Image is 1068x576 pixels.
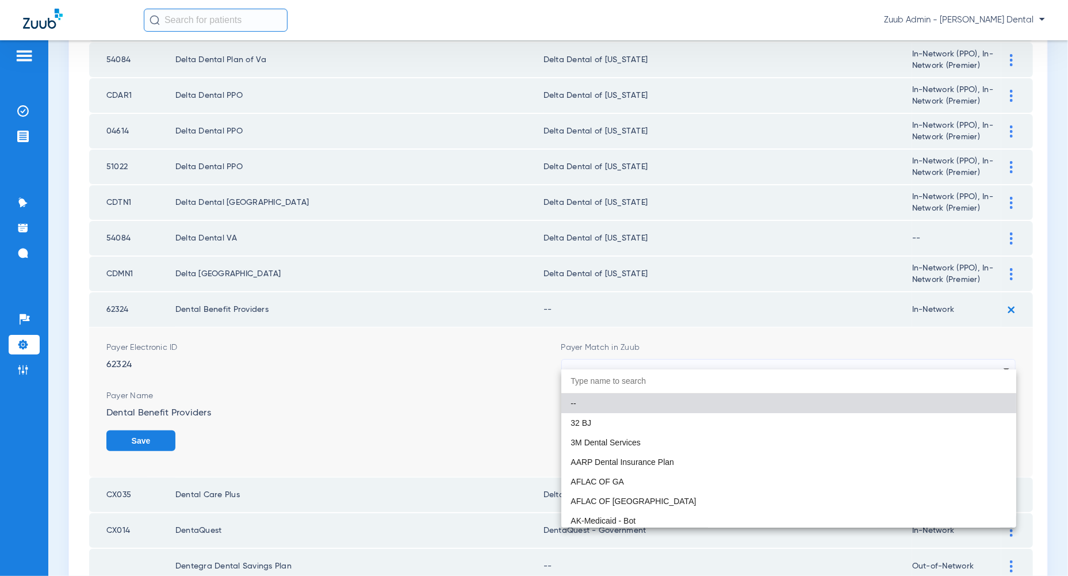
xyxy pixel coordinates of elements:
[571,478,624,486] span: AFLAC OF GA
[571,419,591,427] span: 32 BJ
[571,458,674,466] span: AARP Dental Insurance Plan
[571,438,640,447] span: 3M Dental Services
[571,399,576,407] span: --
[571,497,696,505] span: AFLAC OF [GEOGRAPHIC_DATA]
[1010,521,1068,576] iframe: Chat Widget
[561,369,1016,393] input: dropdown search
[571,517,636,525] span: AK-Medicaid - Bot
